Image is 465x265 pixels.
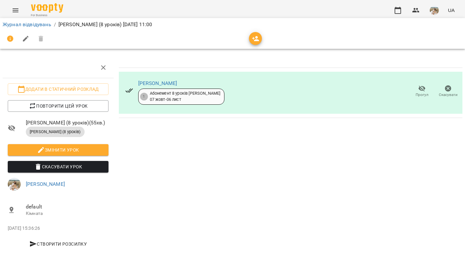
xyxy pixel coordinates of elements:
[13,163,103,171] span: Скасувати Урок
[8,144,108,156] button: Змінити урок
[26,181,65,187] a: [PERSON_NAME]
[448,7,455,14] span: UA
[10,240,106,248] span: Створити розсилку
[3,21,51,27] a: Журнал відвідувань
[439,92,458,98] span: Скасувати
[430,6,439,15] img: 89b2b61162f2fbdc04b31d61d00b15b4.jpeg
[54,21,56,28] li: /
[8,238,108,250] button: Створити розсилку
[3,21,462,28] nav: breadcrumb
[13,146,103,154] span: Змінити урок
[409,82,435,101] button: Прогул
[150,90,221,102] div: Абонемент 8 уроків [PERSON_NAME] 07 жовт - 06 лист
[140,93,148,101] div: 1
[138,80,177,86] a: [PERSON_NAME]
[8,178,21,191] img: 89b2b61162f2fbdc04b31d61d00b15b4.jpeg
[13,102,103,110] span: Повторити цей урок
[435,82,461,101] button: Скасувати
[31,3,63,13] img: Voopty Logo
[26,119,108,127] span: [PERSON_NAME] (8 уроків) ( 55 хв. )
[13,85,103,93] span: Додати в статичний розклад
[31,13,63,17] span: For Business
[416,92,429,98] span: Прогул
[8,161,108,173] button: Скасувати Урок
[8,225,108,232] p: [DATE] 15:36:26
[58,21,152,28] p: [PERSON_NAME] (8 уроків) [DATE] 11:00
[26,129,85,135] span: [PERSON_NAME] (8 уроків)
[8,83,108,95] button: Додати в статичний розклад
[8,100,108,112] button: Повторити цей урок
[445,4,457,16] button: UA
[8,3,23,18] button: Menu
[26,203,108,211] span: default
[26,210,108,217] p: Кімната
